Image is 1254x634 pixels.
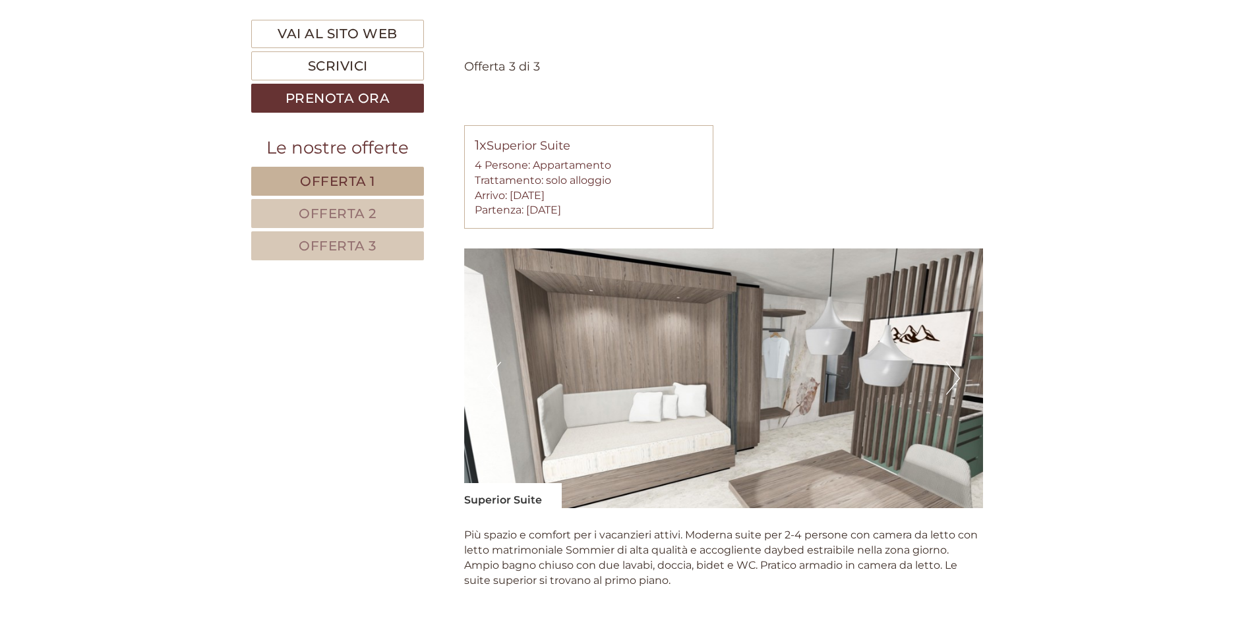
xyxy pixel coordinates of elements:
[251,51,424,80] a: Scrivici
[946,362,960,395] button: Next
[475,174,543,187] small: Trattamento:
[300,173,375,189] span: Offerta 1
[510,189,545,202] b: [DATE]
[464,483,562,508] div: Superior Suite
[526,204,561,216] b: [DATE]
[533,159,611,171] b: Appartamento
[299,238,376,254] span: Offerta 3
[546,174,611,187] b: solo alloggio
[464,528,984,588] p: Più spazio e comfort per i vacanzieri attivi. Moderna suite per 2-4 persone con camera da letto c...
[464,81,539,105] div: Offerta 3
[475,137,487,153] b: 1x
[475,136,703,158] div: Superior Suite
[251,84,424,113] a: Prenota ora
[464,248,984,508] img: image
[487,362,501,395] button: Previous
[464,59,540,74] span: Offerta 3 di 3
[475,159,530,171] small: 4 Persone:
[299,206,376,221] span: Offerta 2
[251,136,424,160] div: Le nostre offerte
[475,189,507,202] small: Arrivo:
[475,204,523,216] small: Partenza:
[251,20,424,48] a: Vai al sito web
